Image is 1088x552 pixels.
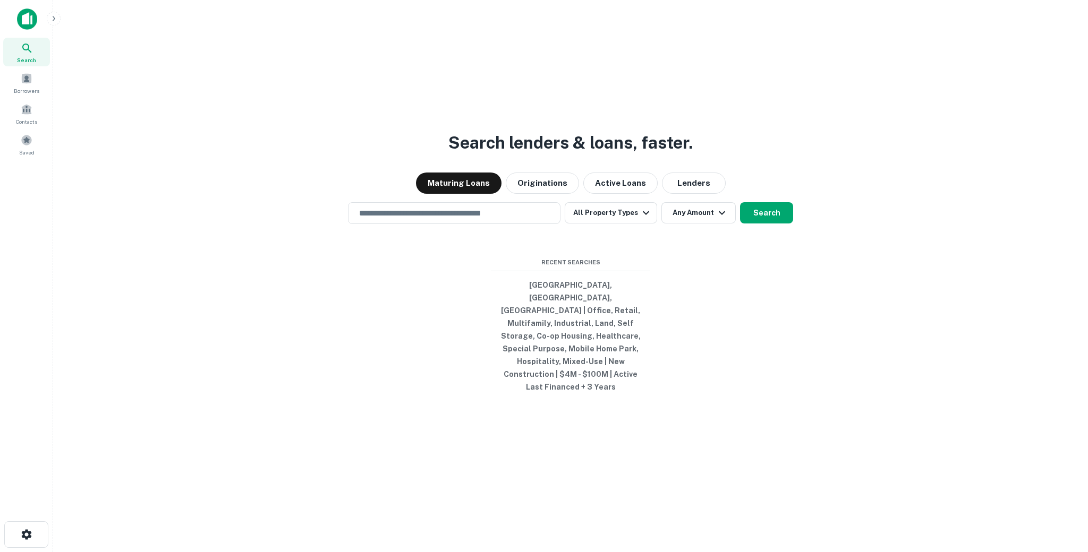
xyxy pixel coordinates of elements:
button: Active Loans [583,172,658,194]
img: capitalize-icon.png [17,8,37,30]
span: Saved [19,148,35,157]
button: [GEOGRAPHIC_DATA], [GEOGRAPHIC_DATA], [GEOGRAPHIC_DATA] | Office, Retail, Multifamily, Industrial... [491,275,650,396]
span: Contacts [16,117,37,126]
button: Maturing Loans [416,172,501,194]
span: Recent Searches [491,258,650,267]
a: Contacts [3,99,50,128]
span: Borrowers [14,87,39,95]
button: Search [740,202,793,223]
span: Search [17,56,36,64]
button: Any Amount [661,202,736,223]
button: Originations [506,172,579,194]
button: Lenders [662,172,726,194]
a: Search [3,38,50,66]
a: Borrowers [3,68,50,97]
button: All Property Types [565,202,657,223]
h3: Search lenders & loans, faster. [448,130,693,156]
iframe: Chat Widget [1035,467,1088,518]
a: Saved [3,130,50,159]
